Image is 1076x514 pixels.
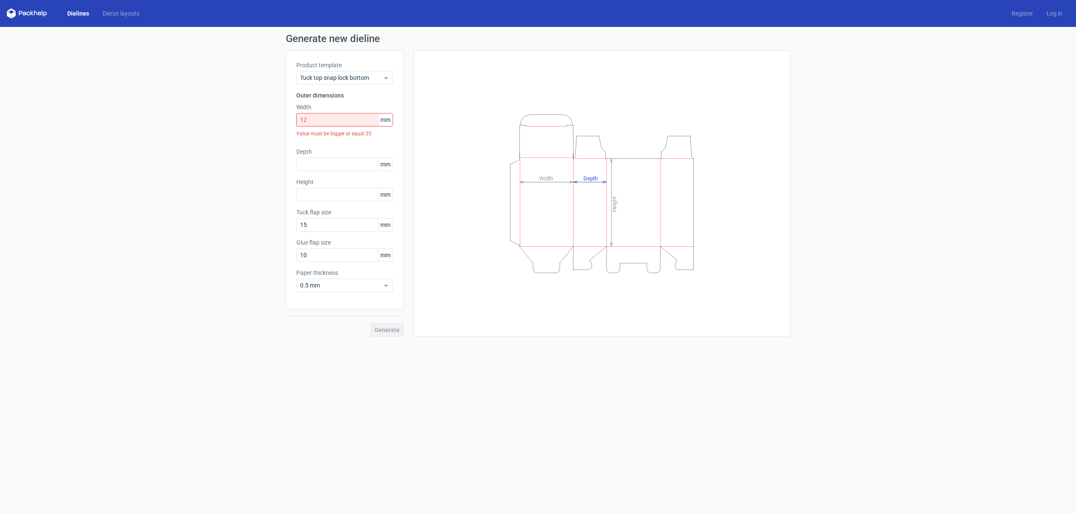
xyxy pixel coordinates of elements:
[611,196,617,212] tspan: Height
[296,103,393,111] label: Width
[96,9,146,18] a: Diecut layouts
[300,281,383,290] span: 0.5 mm
[296,269,393,277] label: Paper thickness
[583,175,598,181] tspan: Depth
[1040,9,1069,18] a: Log in
[296,208,393,216] label: Tuck flap size
[61,9,96,18] a: Dielines
[378,188,393,201] span: mm
[296,238,393,247] label: Glue flap size
[296,127,393,141] div: Value must be bigger or equal 25
[296,178,393,186] label: Height
[296,91,393,100] h3: Outer dimensions
[378,249,393,261] span: mm
[378,219,393,231] span: mm
[296,61,393,69] label: Product template
[1005,9,1040,18] a: Register
[296,148,393,156] label: Depth
[378,113,393,126] span: mm
[286,34,790,44] h1: Generate new dieline
[378,158,393,171] span: mm
[539,175,553,181] tspan: Width
[300,74,383,82] span: Tuck top snap lock bottom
